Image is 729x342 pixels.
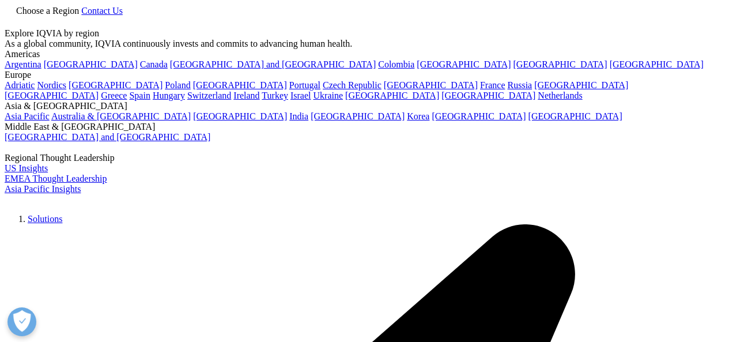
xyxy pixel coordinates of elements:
a: [GEOGRAPHIC_DATA] [311,111,405,121]
a: [GEOGRAPHIC_DATA] and [GEOGRAPHIC_DATA] [170,59,376,69]
a: Australia & [GEOGRAPHIC_DATA] [51,111,191,121]
a: Adriatic [5,80,35,90]
a: Argentina [5,59,41,69]
a: [GEOGRAPHIC_DATA] [417,59,511,69]
a: India [289,111,308,121]
div: As a global community, IQVIA continuously invests and commits to advancing human health. [5,39,724,49]
a: [GEOGRAPHIC_DATA] [44,59,138,69]
a: [GEOGRAPHIC_DATA] and [GEOGRAPHIC_DATA] [5,132,210,142]
a: Ireland [233,91,259,100]
div: Middle East & [GEOGRAPHIC_DATA] [5,122,724,132]
a: Hungary [153,91,185,100]
a: Russia [508,80,532,90]
div: Asia & [GEOGRAPHIC_DATA] [5,101,724,111]
div: Europe [5,70,724,80]
a: Greece [101,91,127,100]
a: [GEOGRAPHIC_DATA] [513,59,607,69]
a: [GEOGRAPHIC_DATA] [534,80,628,90]
a: Poland [165,80,190,90]
a: [GEOGRAPHIC_DATA] [193,80,287,90]
a: EMEA Thought Leadership [5,174,107,183]
a: Israel [290,91,311,100]
div: Regional Thought Leadership [5,153,724,163]
a: Colombia [378,59,414,69]
a: Spain [129,91,150,100]
a: Switzerland [187,91,231,100]
div: Explore IQVIA by region [5,28,724,39]
a: US Insights [5,163,48,173]
a: [GEOGRAPHIC_DATA] [610,59,704,69]
a: Asia Pacific Insights [5,184,81,194]
a: [GEOGRAPHIC_DATA] [69,80,163,90]
a: Korea [407,111,429,121]
a: Portugal [289,80,320,90]
a: [GEOGRAPHIC_DATA] [432,111,526,121]
a: Turkey [262,91,288,100]
a: Contact Us [81,6,123,16]
a: Netherlands [538,91,582,100]
a: Nordics [37,80,66,90]
div: Americas [5,49,724,59]
a: [GEOGRAPHIC_DATA] [384,80,478,90]
a: Ukraine [313,91,343,100]
span: Choose a Region [16,6,79,16]
a: Solutions [28,214,62,224]
a: Asia Pacific [5,111,50,121]
a: France [480,80,505,90]
a: [GEOGRAPHIC_DATA] [528,111,622,121]
a: [GEOGRAPHIC_DATA] [193,111,287,121]
a: [GEOGRAPHIC_DATA] [441,91,535,100]
a: [GEOGRAPHIC_DATA] [345,91,439,100]
a: [GEOGRAPHIC_DATA] [5,91,99,100]
a: Czech Republic [323,80,382,90]
button: Открыть настройки [7,307,36,336]
a: Canada [140,59,168,69]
